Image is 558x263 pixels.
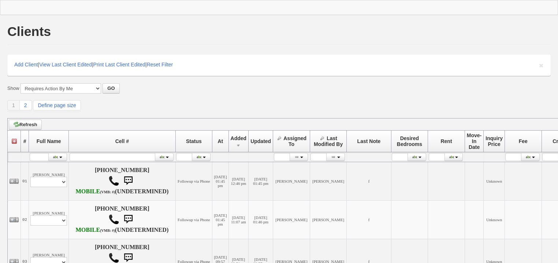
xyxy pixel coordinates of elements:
[70,167,174,196] h4: [PHONE_NUMBER] (UNDETERMINED)
[75,188,100,195] font: MOBILE
[14,62,38,67] a: Add Client
[21,162,29,201] td: 01
[310,201,347,239] td: [PERSON_NAME]
[70,205,174,234] h4: [PHONE_NUMBER] (UNDETERMINED)
[75,227,115,233] b: T-Mobile USA, Inc.
[100,190,115,194] font: (VMB: #)
[440,138,452,144] span: Rent
[212,201,228,239] td: [DATE] 01:45 pm
[175,162,212,201] td: Followup via Phone
[486,135,503,147] span: Inquiry Price
[7,100,20,110] a: 1
[100,229,115,233] font: (VMB: #)
[21,131,29,152] th: #
[228,162,249,201] td: [DATE] 12:46 pm
[484,162,505,201] td: Unknown
[147,62,173,67] a: Reset Filter
[121,173,135,188] img: sms.png
[37,138,61,144] span: Full Name
[7,25,51,38] h1: Clients
[314,135,343,147] span: Last Modified By
[115,138,129,144] span: Cell #
[273,201,310,239] td: [PERSON_NAME]
[467,132,481,150] span: Move-In Date
[397,135,422,147] span: Desired Bedrooms
[217,138,223,144] span: At
[29,162,69,201] td: [PERSON_NAME]
[250,138,271,144] span: Updated
[347,162,391,201] td: f
[175,201,212,239] td: Followup via Phone
[103,83,119,94] button: GO
[249,162,273,201] td: [DATE] 01:45 pm
[21,201,29,239] td: 02
[249,201,273,239] td: [DATE] 01:46 pm
[186,138,202,144] span: Status
[39,62,92,67] a: View Last Client Edited
[33,100,81,110] a: Define page size
[347,201,391,239] td: f
[20,100,32,110] a: 2
[7,55,551,76] div: | | |
[212,162,228,201] td: [DATE] 01:45 pm
[519,138,528,144] span: Fee
[75,188,115,195] b: AT&T Wireless
[108,175,119,186] img: call.png
[108,214,119,225] img: call.png
[93,62,145,67] a: Print Last Client Edited
[75,227,100,233] font: MOBILE
[310,162,347,201] td: [PERSON_NAME]
[357,138,381,144] span: Last Note
[231,135,247,141] span: Added
[7,85,19,92] label: Show
[273,162,310,201] td: [PERSON_NAME]
[29,201,69,239] td: [PERSON_NAME]
[9,120,42,130] a: Refresh
[228,201,249,239] td: [DATE] 11:07 am
[283,135,306,147] span: Assigned To
[484,201,505,239] td: Unknown
[121,212,135,227] img: sms.png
